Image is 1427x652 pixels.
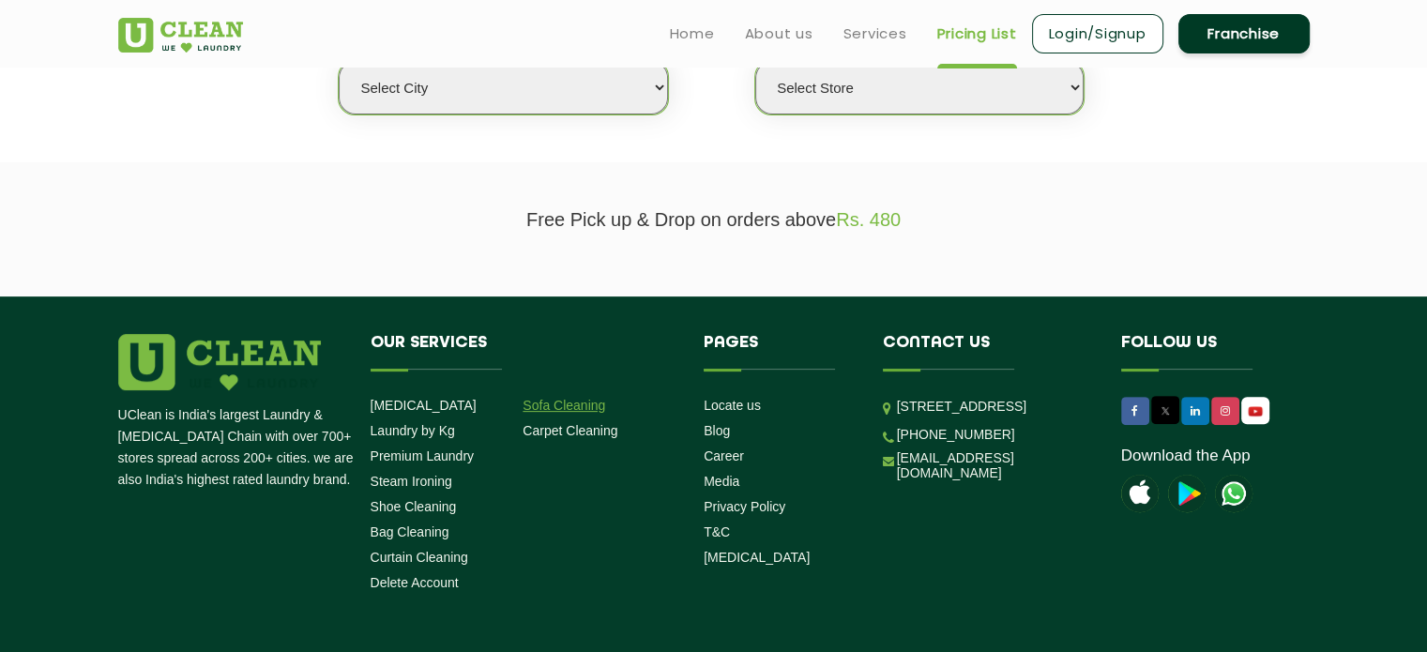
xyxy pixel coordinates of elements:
a: Delete Account [371,575,459,590]
a: Career [704,448,744,463]
a: [EMAIL_ADDRESS][DOMAIN_NAME] [897,450,1093,480]
span: Rs. 480 [836,209,901,230]
p: Free Pick up & Drop on orders above [118,209,1310,231]
a: Blog [704,423,730,438]
a: Download the App [1121,447,1251,465]
img: UClean Laundry and Dry Cleaning [118,18,243,53]
a: [MEDICAL_DATA] [704,550,810,565]
a: [PHONE_NUMBER] [897,427,1015,442]
a: Premium Laundry [371,448,475,463]
a: About us [745,23,813,45]
a: Franchise [1178,14,1310,53]
a: T&C [704,524,730,539]
a: Locate us [704,398,761,413]
a: Carpet Cleaning [523,423,617,438]
p: UClean is India's largest Laundry & [MEDICAL_DATA] Chain with over 700+ stores spread across 200+... [118,404,357,491]
a: Media [704,474,739,489]
a: Home [670,23,715,45]
img: logo.png [118,334,321,390]
a: Shoe Cleaning [371,499,457,514]
img: playstoreicon.png [1168,475,1206,512]
a: Steam Ironing [371,474,452,489]
h4: Follow us [1121,334,1286,370]
a: Sofa Cleaning [523,398,605,413]
a: Pricing List [937,23,1017,45]
a: [MEDICAL_DATA] [371,398,477,413]
a: Laundry by Kg [371,423,455,438]
a: Bag Cleaning [371,524,449,539]
p: [STREET_ADDRESS] [897,396,1093,417]
a: Curtain Cleaning [371,550,468,565]
h4: Contact us [883,334,1093,370]
a: Services [843,23,907,45]
a: Privacy Policy [704,499,785,514]
img: UClean Laundry and Dry Cleaning [1243,402,1268,421]
a: Login/Signup [1032,14,1163,53]
h4: Our Services [371,334,676,370]
h4: Pages [704,334,855,370]
img: apple-icon.png [1121,475,1159,512]
img: UClean Laundry and Dry Cleaning [1215,475,1252,512]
